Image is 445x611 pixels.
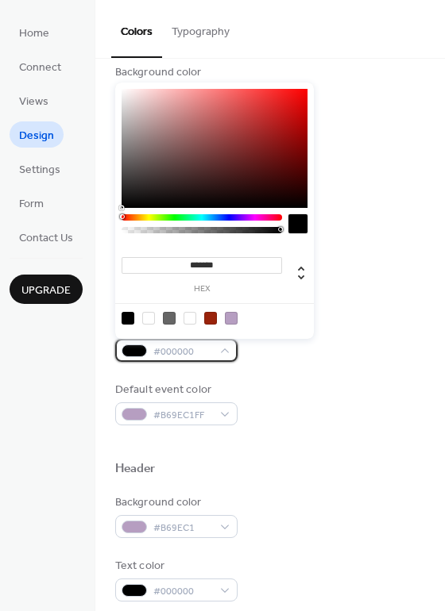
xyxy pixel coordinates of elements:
[122,285,282,294] label: hex
[163,312,176,325] div: rgb(102, 102, 102)
[10,53,71,79] a: Connect
[153,407,212,424] span: #B69EC1FF
[19,230,73,247] span: Contact Us
[19,196,44,213] span: Form
[184,312,196,325] div: rgb(255, 255, 255)
[142,312,155,325] div: rgba(0, 0, 0, 0)
[10,224,83,250] a: Contact Us
[153,583,212,600] span: #000000
[10,19,59,45] a: Home
[115,558,234,574] div: Text color
[225,312,238,325] div: rgb(182, 158, 193)
[115,461,156,478] div: Header
[21,282,71,299] span: Upgrade
[115,494,234,511] div: Background color
[153,344,212,360] span: #000000
[10,275,83,304] button: Upgrade
[10,156,70,182] a: Settings
[122,312,134,325] div: rgb(0, 0, 0)
[19,162,60,179] span: Settings
[153,520,212,536] span: #B69EC1
[10,121,64,148] a: Design
[204,312,217,325] div: rgb(153, 35, 11)
[19,128,54,144] span: Design
[10,87,58,113] a: Views
[19,25,49,42] span: Home
[19,60,61,76] span: Connect
[115,382,234,398] div: Default event color
[10,190,53,216] a: Form
[19,94,48,110] span: Views
[115,64,234,81] div: Background color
